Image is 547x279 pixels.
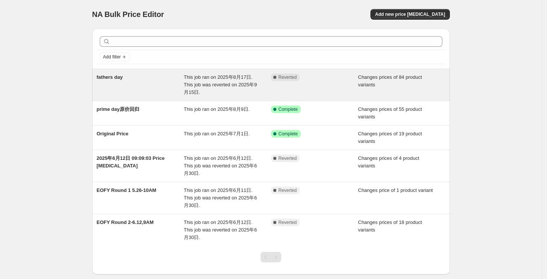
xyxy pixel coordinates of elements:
[184,155,257,176] span: This job ran on 2025年6月12日. This job was reverted on 2025年6月30日.
[97,131,129,136] span: Original Price
[358,74,422,87] span: Changes prices of 84 product variants
[358,155,419,169] span: Changes prices of 4 product variants
[358,131,422,144] span: Changes prices of 19 product variants
[184,106,250,112] span: This job ran on 2025年8月9日.
[279,187,297,193] span: Reverted
[358,106,422,120] span: Changes prices of 55 product variants
[100,52,130,61] button: Add filter
[184,74,257,95] span: This job ran on 2025年8月17日. This job was reverted on 2025年9月15日.
[261,252,281,262] nav: Pagination
[370,9,449,20] button: Add new price [MEDICAL_DATA]
[279,219,297,225] span: Reverted
[92,10,164,18] span: NA Bulk Price Editor
[358,187,433,193] span: Changes price of 1 product variant
[358,219,422,233] span: Changes prices of 18 product variants
[97,187,157,193] span: EOFY Round 1 5.26-10AM
[375,11,445,17] span: Add new price [MEDICAL_DATA]
[97,106,139,112] span: prime day原价回归
[184,131,250,136] span: This job ran on 2025年7月1日.
[279,74,297,80] span: Reverted
[103,54,121,60] span: Add filter
[184,219,257,240] span: This job ran on 2025年6月12日. This job was reverted on 2025年6月30日.
[97,74,123,80] span: fathers day
[279,155,297,161] span: Reverted
[184,187,257,208] span: This job ran on 2025年6月11日. This job was reverted on 2025年6月30日.
[279,106,298,112] span: Complete
[279,131,298,137] span: Complete
[97,219,154,225] span: EOFY Round 2-6.12,9AM
[97,155,165,169] span: 2025年6月12日 09:09:03 Price [MEDICAL_DATA]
